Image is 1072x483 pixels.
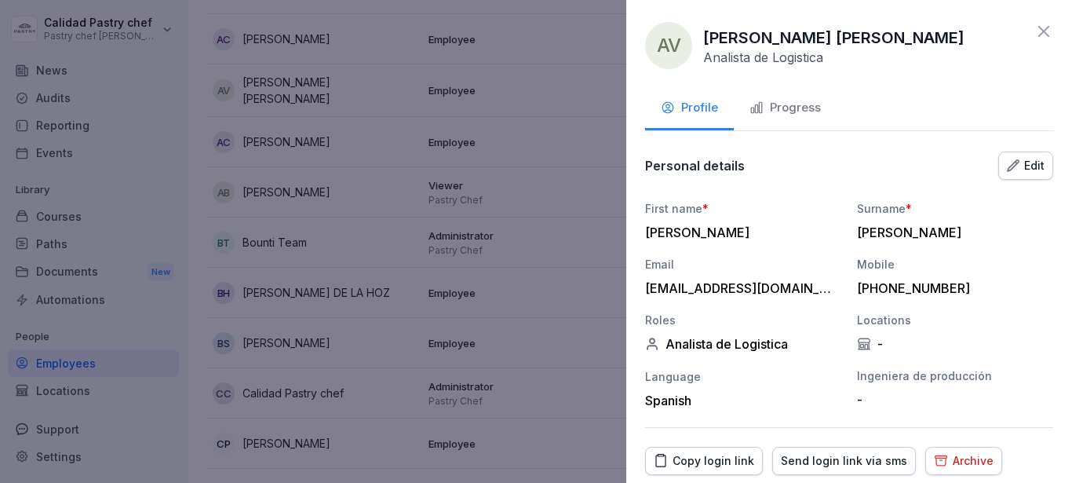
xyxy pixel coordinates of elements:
[1007,157,1045,174] div: Edit
[703,26,964,49] p: [PERSON_NAME] [PERSON_NAME]
[749,99,821,117] div: Progress
[934,452,994,470] div: Archive
[645,256,841,273] div: Email
[772,447,916,475] button: Send login link via sms
[645,225,833,240] div: [PERSON_NAME]
[781,452,907,470] div: Send login link via sms
[998,152,1053,180] button: Edit
[734,88,837,130] button: Progress
[645,88,734,130] button: Profile
[645,447,763,475] button: Copy login link
[645,200,841,217] div: First name
[703,49,823,65] p: Analista de Logistica
[645,280,833,296] div: [EMAIL_ADDRESS][DOMAIN_NAME]
[925,447,1002,475] button: Archive
[857,200,1053,217] div: Surname
[645,158,745,174] p: Personal details
[857,280,1045,296] div: [PHONE_NUMBER]
[654,452,754,470] div: Copy login link
[645,22,692,69] div: AV
[645,312,841,328] div: Roles
[645,393,841,408] div: Spanish
[645,368,841,385] div: Language
[645,336,841,352] div: Analista de Logistica
[857,368,1053,384] div: Ingeniera de producción
[857,336,1053,352] div: -
[857,312,1053,328] div: Locations
[857,392,1045,408] div: -
[857,225,1045,240] div: [PERSON_NAME]
[661,99,718,117] div: Profile
[857,256,1053,273] div: Mobile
